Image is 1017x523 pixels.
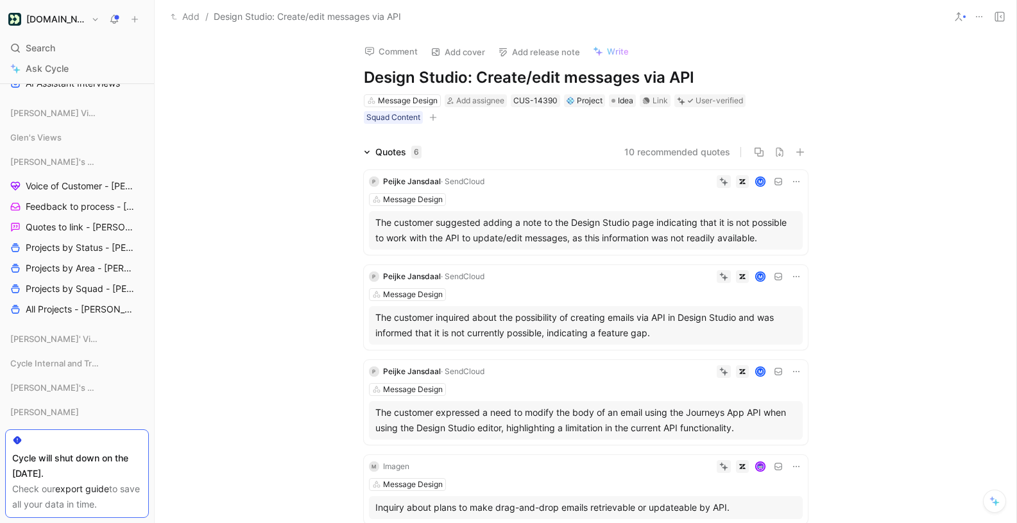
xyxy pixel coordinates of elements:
[383,193,443,206] div: Message Design
[5,402,149,425] div: [PERSON_NAME]
[587,42,635,60] button: Write
[5,329,149,348] div: [PERSON_NAME]' Views
[26,40,55,56] span: Search
[383,366,441,376] span: Peijke Jansdaal
[383,271,441,281] span: Peijke Jansdaal
[26,303,133,316] span: All Projects - [PERSON_NAME]
[378,94,438,107] div: Message Design
[375,500,796,515] div: Inquiry about plans to make drag-and-drop emails retrievable or updateable by API.
[653,94,668,107] div: Link
[5,39,149,58] div: Search
[167,9,203,24] button: Add
[10,357,99,370] span: Cycle Internal and Tracking
[756,463,764,471] img: avatar
[5,427,149,450] div: [PERSON_NAME]'s Views
[5,300,149,319] a: All Projects - [PERSON_NAME]
[26,200,135,213] span: Feedback to process - [PERSON_NAME]
[366,111,420,124] div: Squad Content
[5,152,149,171] div: [PERSON_NAME]'s Views
[5,402,149,422] div: [PERSON_NAME]
[5,176,149,196] a: Voice of Customer - [PERSON_NAME]
[10,155,99,168] span: [PERSON_NAME]'s Views
[456,96,504,105] span: Add assignee
[696,94,743,107] div: User-verified
[5,354,149,373] div: Cycle Internal and Tracking
[425,43,491,61] button: Add cover
[5,128,149,147] div: Glen's Views
[5,59,149,78] a: Ask Cycle
[383,176,441,186] span: Peijke Jansdaal
[364,67,808,88] h1: Design Studio: Create/edit messages via API
[375,310,796,341] div: The customer inquired about the possibility of creating emails via API in Design Studio and was i...
[383,460,409,473] div: Imagen
[567,97,574,105] img: 💠
[26,282,135,295] span: Projects by Squad - [PERSON_NAME]
[5,378,149,397] div: [PERSON_NAME]'s Views
[26,61,69,76] span: Ask Cycle
[369,176,379,187] div: P
[383,288,443,301] div: Message Design
[5,259,149,278] a: Projects by Area - [PERSON_NAME]
[756,273,764,281] div: M
[12,450,142,481] div: Cycle will shut down on the [DATE].
[8,13,21,26] img: Customer.io
[205,9,209,24] span: /
[411,146,422,159] div: 6
[441,176,484,186] span: · SendCloud
[26,241,135,254] span: Projects by Status - [PERSON_NAME]
[369,271,379,282] div: P
[513,94,558,107] div: CUS-14390
[375,405,796,436] div: The customer expressed a need to modify the body of an email using the Journeys App API when usin...
[26,13,86,25] h1: [DOMAIN_NAME]
[10,131,62,144] span: Glen's Views
[607,46,629,57] span: Write
[12,481,142,512] div: Check our to save all your data in time.
[375,144,422,160] div: Quotes
[369,461,379,472] div: M
[383,383,443,396] div: Message Design
[5,329,149,352] div: [PERSON_NAME]' Views
[10,332,98,345] span: [PERSON_NAME]' Views
[492,43,586,61] button: Add release note
[5,354,149,377] div: Cycle Internal and Tracking
[55,483,109,494] a: export guide
[5,103,149,123] div: [PERSON_NAME] Views
[5,218,149,237] a: Quotes to link - [PERSON_NAME]
[5,152,149,319] div: [PERSON_NAME]'s ViewsVoice of Customer - [PERSON_NAME]Feedback to process - [PERSON_NAME]Quotes t...
[5,128,149,151] div: Glen's Views
[383,478,443,491] div: Message Design
[10,107,98,119] span: [PERSON_NAME] Views
[214,9,401,24] span: Design Studio: Create/edit messages via API
[375,215,796,246] div: The customer suggested adding a note to the Design Studio page indicating that it is not possible...
[10,381,99,394] span: [PERSON_NAME]'s Views
[359,42,423,60] button: Comment
[5,279,149,298] a: Projects by Squad - [PERSON_NAME]
[10,406,79,418] span: [PERSON_NAME]
[5,103,149,126] div: [PERSON_NAME] Views
[26,221,133,234] span: Quotes to link - [PERSON_NAME]
[609,94,636,107] div: Idea
[5,10,103,28] button: Customer.io[DOMAIN_NAME]
[756,368,764,376] div: M
[369,366,379,377] div: P
[564,94,605,107] div: 💠Project
[441,366,484,376] span: · SendCloud
[567,94,603,107] div: Project
[359,144,427,160] div: Quotes6
[624,144,730,160] button: 10 recommended quotes
[756,178,764,186] div: M
[618,94,633,107] span: Idea
[26,262,135,275] span: Projects by Area - [PERSON_NAME]
[5,238,149,257] a: Projects by Status - [PERSON_NAME]
[26,180,135,193] span: Voice of Customer - [PERSON_NAME]
[5,378,149,401] div: [PERSON_NAME]'s Views
[5,197,149,216] a: Feedback to process - [PERSON_NAME]
[441,271,484,281] span: · SendCloud
[5,427,149,446] div: [PERSON_NAME]'s Views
